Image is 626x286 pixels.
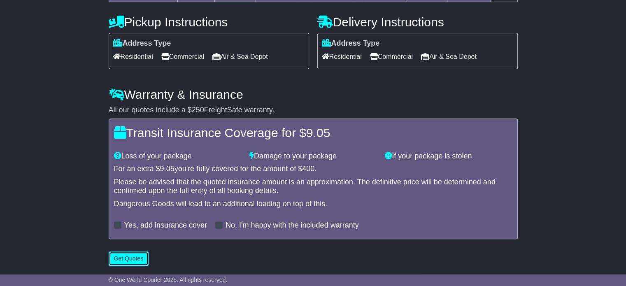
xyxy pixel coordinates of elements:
[109,106,518,115] div: All our quotes include a $ FreightSafe warranty.
[322,39,380,48] label: Address Type
[302,165,314,173] span: 400
[124,221,207,230] label: Yes, add insurance cover
[370,50,413,63] span: Commercial
[114,126,512,140] h4: Transit Insurance Coverage for $
[109,251,149,266] button: Get Quotes
[245,152,381,161] div: Damage to your package
[421,50,477,63] span: Air & Sea Depot
[110,152,245,161] div: Loss of your package
[381,152,516,161] div: If your package is stolen
[160,165,175,173] span: 9.05
[109,88,518,101] h4: Warranty & Insurance
[113,39,171,48] label: Address Type
[317,15,518,29] h4: Delivery Instructions
[322,50,362,63] span: Residential
[161,50,204,63] span: Commercial
[114,200,512,209] div: Dangerous Goods will lead to an additional loading on top of this.
[114,178,512,195] div: Please be advised that the quoted insurance amount is an approximation. The definitive price will...
[212,50,268,63] span: Air & Sea Depot
[306,126,330,140] span: 9.05
[192,106,204,114] span: 250
[114,165,512,174] div: For an extra $ you're fully covered for the amount of $ .
[113,50,153,63] span: Residential
[226,221,359,230] label: No, I'm happy with the included warranty
[109,277,228,283] span: © One World Courier 2025. All rights reserved.
[109,15,309,29] h4: Pickup Instructions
